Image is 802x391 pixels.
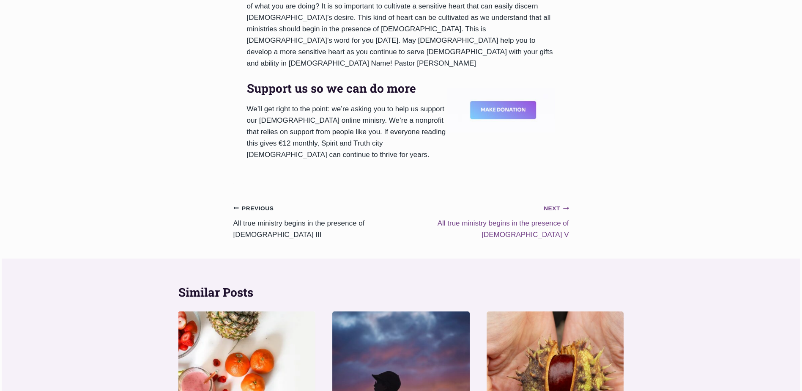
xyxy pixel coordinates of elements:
a: PreviousAll true ministry begins in the presence of [DEMOGRAPHIC_DATA] III [233,202,401,240]
nav: Posts [233,202,569,240]
h2: Similar Posts [178,284,624,301]
h2: Support us so we can do more [247,80,447,97]
small: Next [544,204,569,213]
a: NextAll true ministry begins in the presence of [DEMOGRAPHIC_DATA] V [401,202,569,240]
p: We’ll get right to the point: we’re asking you to help us support our [DEMOGRAPHIC_DATA] online m... [247,103,447,161]
img: PayPal - The safer, easier way to pay online! [447,88,556,133]
small: Previous [233,204,274,213]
